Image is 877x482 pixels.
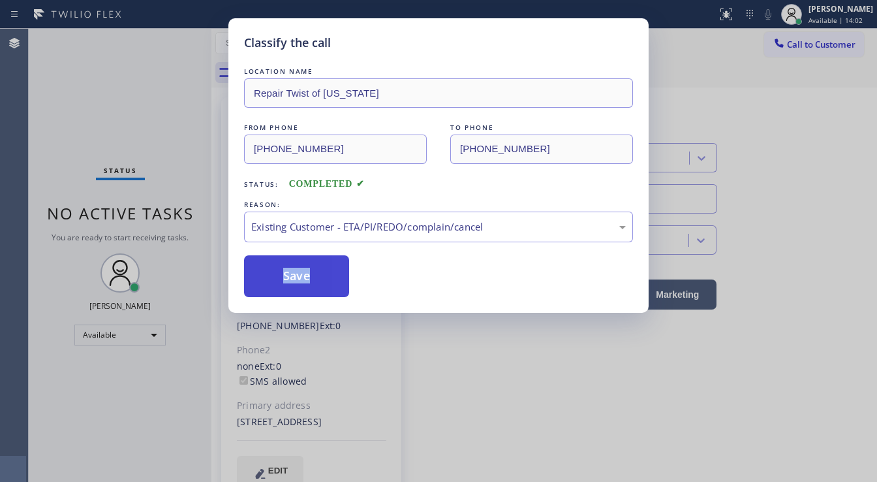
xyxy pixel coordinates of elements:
[450,121,633,135] div: TO PHONE
[244,135,427,164] input: From phone
[244,121,427,135] div: FROM PHONE
[244,65,633,78] div: LOCATION NAME
[289,179,365,189] span: COMPLETED
[450,135,633,164] input: To phone
[244,255,349,297] button: Save
[251,219,626,234] div: Existing Customer - ETA/PI/REDO/complain/cancel
[244,198,633,212] div: REASON:
[244,34,331,52] h5: Classify the call
[244,180,279,189] span: Status:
